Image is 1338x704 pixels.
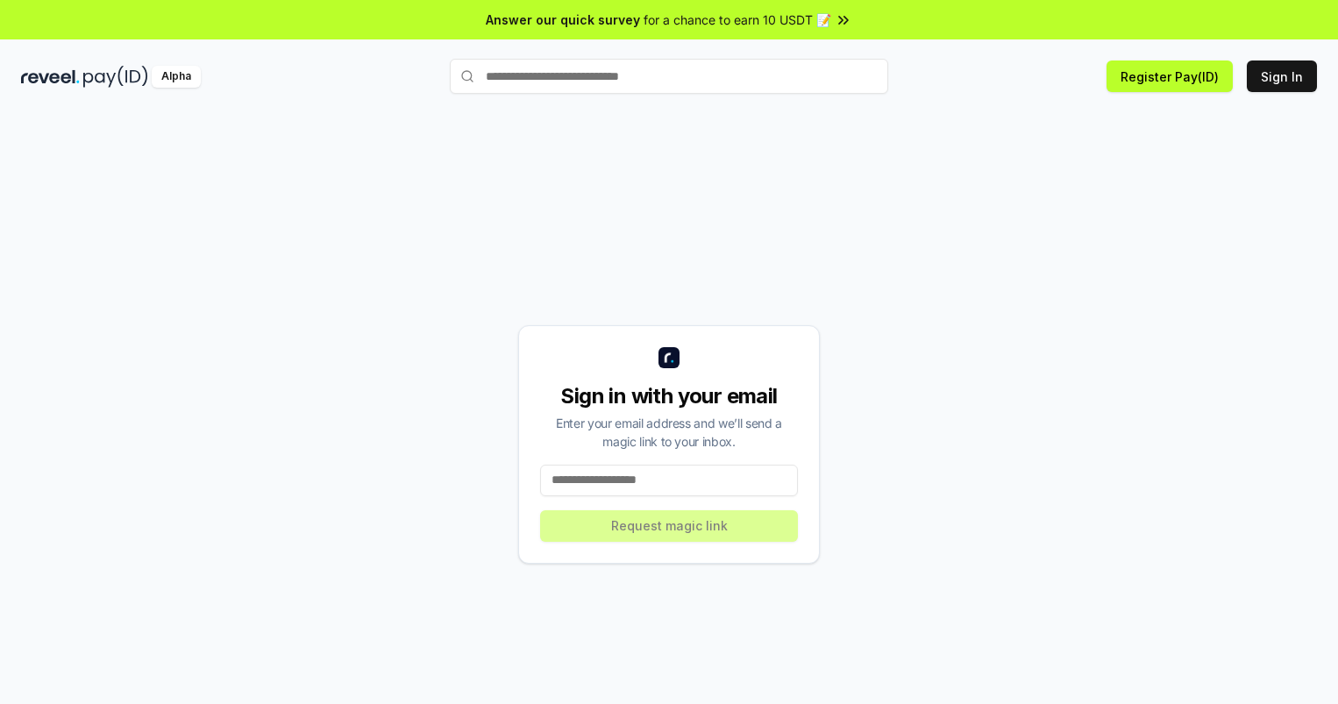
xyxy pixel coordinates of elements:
span: Answer our quick survey [486,11,640,29]
span: for a chance to earn 10 USDT 📝 [644,11,831,29]
button: Sign In [1247,60,1317,92]
img: reveel_dark [21,66,80,88]
div: Alpha [152,66,201,88]
img: logo_small [658,347,680,368]
img: pay_id [83,66,148,88]
div: Enter your email address and we’ll send a magic link to your inbox. [540,414,798,451]
button: Register Pay(ID) [1107,60,1233,92]
div: Sign in with your email [540,382,798,410]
